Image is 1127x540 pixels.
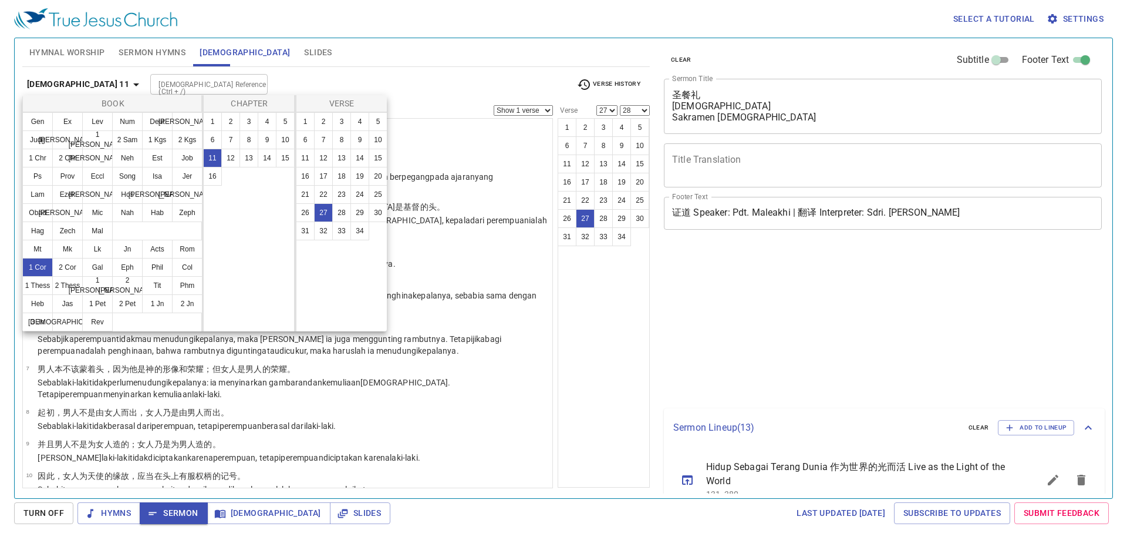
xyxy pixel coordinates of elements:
button: Num [112,112,143,131]
button: 19 [350,167,369,186]
button: Hag [22,222,53,240]
button: Rom [172,240,203,259]
button: 5 [276,112,295,131]
button: Eph [112,258,143,277]
button: Isa [142,167,173,186]
button: Ezek [52,185,83,204]
button: Mt [22,240,53,259]
button: Zeph [172,203,203,222]
button: 2 [221,112,240,131]
button: 17 [314,167,333,186]
button: 11 [296,149,315,167]
button: 7 [314,130,333,149]
button: 7 [221,130,240,149]
button: 1 Pet [82,294,113,313]
button: Zech [52,222,83,240]
button: 20 [369,167,387,186]
button: 30 [369,203,387,222]
button: Deut [142,112,173,131]
button: Heb [22,294,53,313]
button: 27 [314,203,333,222]
button: [PERSON_NAME] [172,112,203,131]
button: Obad [22,203,53,222]
button: Nah [112,203,143,222]
button: Jer [172,167,203,186]
button: 2 Kgs [172,130,203,149]
button: 3 Jn [22,313,53,331]
button: 8 [239,130,258,149]
button: 1 [PERSON_NAME] [82,276,113,295]
button: 5 [369,112,387,131]
button: Lev [82,112,113,131]
button: 21 [296,185,315,204]
button: [DEMOGRAPHIC_DATA] [52,313,83,331]
button: 15 [369,149,387,167]
button: Phil [142,258,173,277]
button: 6 [296,130,315,149]
button: Lam [22,185,53,204]
button: Acts [142,240,173,259]
button: Gen [22,112,53,131]
button: Prov [52,167,83,186]
button: [PERSON_NAME] [82,149,113,167]
button: 2 [PERSON_NAME] [112,276,143,295]
button: 9 [350,130,369,149]
button: 4 [258,112,276,131]
button: 2 Sam [112,130,143,149]
button: Hos [112,185,143,204]
button: 1 [203,112,222,131]
button: 3 [332,112,351,131]
button: 9 [258,130,276,149]
button: 13 [239,149,258,167]
button: Hab [142,203,173,222]
button: [PERSON_NAME] [172,185,203,204]
button: 32 [314,222,333,240]
button: 2 Cor [52,258,83,277]
button: 34 [350,222,369,240]
button: 12 [314,149,333,167]
button: 8 [332,130,351,149]
button: Phm [172,276,203,295]
button: [PERSON_NAME] [82,185,113,204]
button: Jas [52,294,83,313]
button: 10 [276,130,295,149]
button: 1 [PERSON_NAME] [82,130,113,149]
button: 1 Jn [142,294,173,313]
button: 2 Pet [112,294,143,313]
button: 15 [276,149,295,167]
button: 1 Thess [22,276,53,295]
button: 4 [350,112,369,131]
p: Chapter [206,98,293,109]
button: Mic [82,203,113,222]
button: 2 Thess [52,276,83,295]
button: Rev [82,313,113,331]
button: Judg [22,130,53,149]
button: Job [172,149,203,167]
button: 22 [314,185,333,204]
button: Song [112,167,143,186]
button: 25 [369,185,387,204]
button: Ex [52,112,83,131]
button: 14 [350,149,369,167]
button: Lk [82,240,113,259]
button: 1 Chr [22,149,53,167]
button: 6 [203,130,222,149]
button: 13 [332,149,351,167]
button: 12 [221,149,240,167]
button: 16 [296,167,315,186]
button: Tit [142,276,173,295]
button: Ps [22,167,53,186]
button: 2 Jn [172,294,203,313]
button: 2 [314,112,333,131]
button: Est [142,149,173,167]
button: [PERSON_NAME] [52,203,83,222]
button: 31 [296,222,315,240]
button: 14 [258,149,276,167]
button: Gal [82,258,113,277]
button: 24 [350,185,369,204]
button: Col [172,258,203,277]
button: 11 [203,149,222,167]
button: Jn [112,240,143,259]
button: 1 Cor [22,258,53,277]
button: [PERSON_NAME] [52,130,83,149]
